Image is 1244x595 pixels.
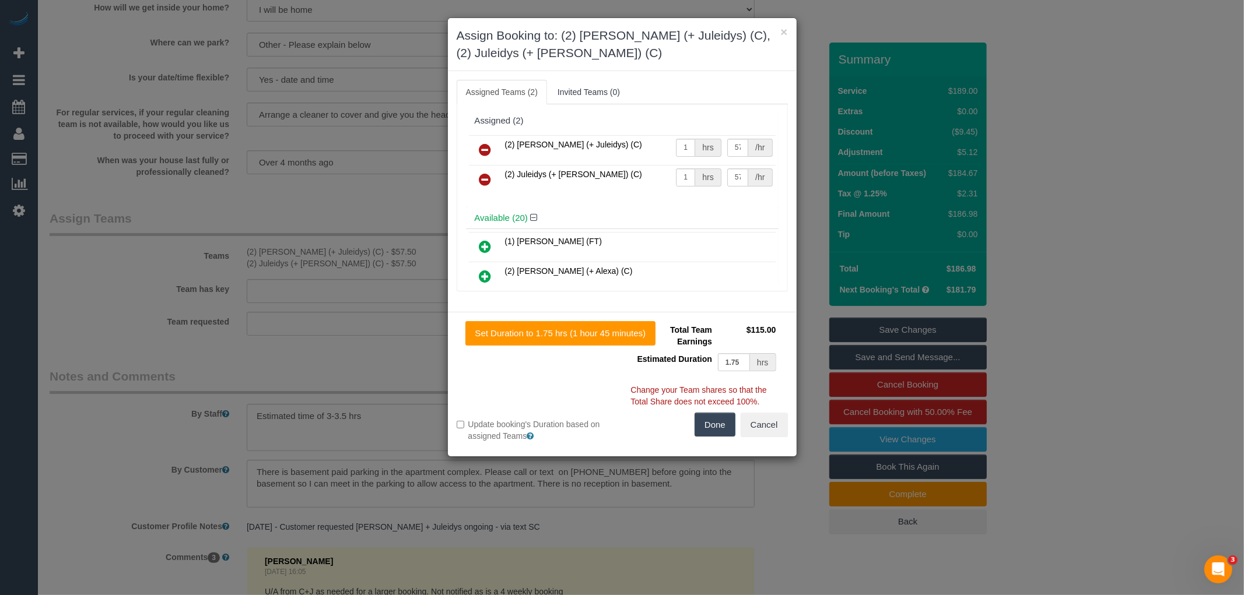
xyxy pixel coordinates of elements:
span: Estimated Duration [637,354,712,364]
h3: Assign Booking to: (2) [PERSON_NAME] (+ Juleidys) (C), (2) Juleidys (+ [PERSON_NAME]) (C) [457,27,788,62]
button: Set Duration to 1.75 hrs (1 hour 45 minutes) [465,321,656,346]
span: 3 [1228,555,1238,565]
h4: Available (20) [475,213,770,223]
span: (1) [PERSON_NAME] (FT) [505,237,602,246]
div: Assigned (2) [475,116,770,126]
div: hrs [750,353,776,371]
div: /hr [748,139,772,157]
button: × [780,26,787,38]
span: (2) [PERSON_NAME] (+ Juleidys) (C) [505,140,642,149]
iframe: Intercom live chat [1204,555,1232,583]
button: Done [695,413,735,437]
td: $115.00 [715,321,779,350]
a: Invited Teams (0) [548,80,629,104]
a: Assigned Teams (2) [457,80,547,104]
div: hrs [695,139,721,157]
div: /hr [748,168,772,186]
button: Cancel [741,413,788,437]
td: Total Team Earnings [631,321,715,350]
input: Update booking's Duration based on assigned Teams [457,421,464,428]
div: hrs [695,168,721,186]
span: (2) Juleidys (+ [PERSON_NAME]) (C) [505,170,642,179]
span: (2) [PERSON_NAME] (+ Alexa) (C) [505,266,633,276]
label: Update booking's Duration based on assigned Teams [457,418,614,442]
